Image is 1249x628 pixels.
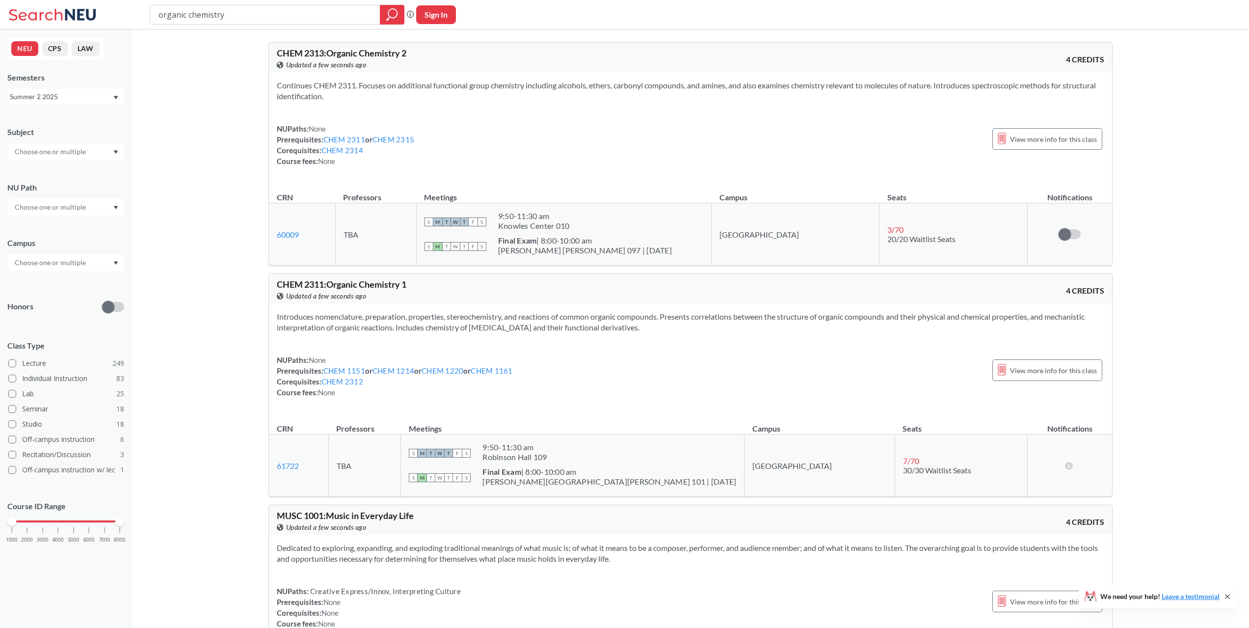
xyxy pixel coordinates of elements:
th: Campus [744,413,895,435]
span: MUSC 1001 : Music in Everyday Life [277,510,414,521]
span: View more info for this class [1010,364,1097,377]
span: S [425,242,433,251]
label: Off-campus instruction w/ lec [8,464,124,476]
span: CHEM 2313 : Organic Chemistry 2 [277,48,406,58]
span: T [444,449,453,458]
span: 4000 [52,537,64,543]
span: T [460,242,469,251]
span: 20/20 Waitlist Seats [887,234,956,244]
td: [GEOGRAPHIC_DATA] [744,435,895,497]
span: 30/30 Waitlist Seats [903,465,971,475]
span: 6 [120,434,124,445]
td: TBA [328,435,401,497]
a: CHEM 2312 [321,377,363,386]
span: 7000 [99,537,110,543]
p: Honors [7,301,33,312]
div: 9:50 - 11:30 am [482,442,547,452]
a: CHEM 1220 [422,366,463,375]
svg: Dropdown arrow [113,96,118,100]
input: Class, professor, course number, "phrase" [158,6,373,23]
th: Professors [335,182,416,203]
p: Course ID Range [7,501,124,512]
span: 3000 [37,537,49,543]
span: T [460,218,469,226]
input: Choose one or multiple [10,257,92,269]
td: [GEOGRAPHIC_DATA] [712,203,879,266]
span: F [453,473,462,482]
div: | 8:00-10:00 am [498,236,672,246]
span: T [442,218,451,226]
div: NUPaths: Prerequisites: or Corequisites: Course fees: [277,123,415,166]
input: Choose one or multiple [10,201,92,213]
span: None [318,157,336,165]
a: CHEM 1151 [323,366,365,375]
div: Summer 2 2025Dropdown arrow [7,89,124,105]
span: M [418,473,426,482]
span: 18 [116,404,124,414]
span: 25 [116,388,124,399]
span: T [444,473,453,482]
span: S [409,449,418,458]
div: Knowles Center 010 [498,221,570,231]
span: 1 [120,464,124,475]
span: W [451,218,460,226]
label: Lecture [8,357,124,370]
span: 83 [116,373,124,384]
div: Summer 2 2025 [10,91,112,102]
span: 4 CREDITS [1066,517,1104,527]
input: Choose one or multiple [10,146,92,158]
label: Recitation/Discussion [8,448,124,461]
label: Individual Instruction [8,372,124,385]
span: None [318,619,336,628]
span: 3 [120,449,124,460]
span: T [426,473,435,482]
a: CHEM 2311 [323,135,365,144]
label: Lab [8,387,124,400]
span: S [478,218,486,226]
span: 5000 [68,537,80,543]
span: S [409,473,418,482]
a: CHEM 1214 [372,366,414,375]
div: Subject [7,127,124,137]
th: Professors [328,413,401,435]
span: None [309,355,326,364]
div: Semesters [7,72,124,83]
span: CHEM 2311 : Organic Chemistry 1 [277,279,406,290]
div: [PERSON_NAME] [PERSON_NAME] 097 | [DATE] [498,246,672,255]
span: None [318,388,336,397]
a: 61722 [277,461,299,470]
span: 1000 [6,537,18,543]
th: Notifications [1028,182,1112,203]
svg: Dropdown arrow [113,261,118,265]
div: Dropdown arrow [7,254,124,271]
span: S [462,473,471,482]
div: Robinson Hall 109 [482,452,547,462]
span: 249 [112,358,124,369]
span: F [469,242,478,251]
section: Continues CHEM 2311. Focuses on additional functional group chemistry including alcohols, ethers,... [277,80,1104,102]
a: CHEM 2315 [372,135,414,144]
th: Meetings [401,413,744,435]
span: 18 [116,419,124,430]
span: None [321,608,339,617]
th: Seats [879,182,1028,203]
span: Class Type [7,340,124,351]
section: Dedicated to exploring, expanding, and exploding traditional meanings of what music is; of what i... [277,543,1104,564]
span: Creative Express/Innov, Interpreting Culture [309,587,461,596]
div: [PERSON_NAME][GEOGRAPHIC_DATA][PERSON_NAME] 101 | [DATE] [482,477,736,487]
svg: Dropdown arrow [113,150,118,154]
div: NU Path [7,182,124,193]
span: View more info for this class [1010,133,1097,145]
span: W [435,473,444,482]
th: Notifications [1028,413,1112,435]
span: M [433,218,442,226]
td: TBA [335,203,416,266]
div: | 8:00-10:00 am [482,467,736,477]
svg: magnifying glass [386,8,398,22]
span: None [309,124,326,133]
div: Dropdown arrow [7,143,124,160]
div: Dropdown arrow [7,199,124,216]
span: 4 CREDITS [1066,285,1104,296]
div: magnifying glass [380,5,404,25]
b: Final Exam [498,236,537,245]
